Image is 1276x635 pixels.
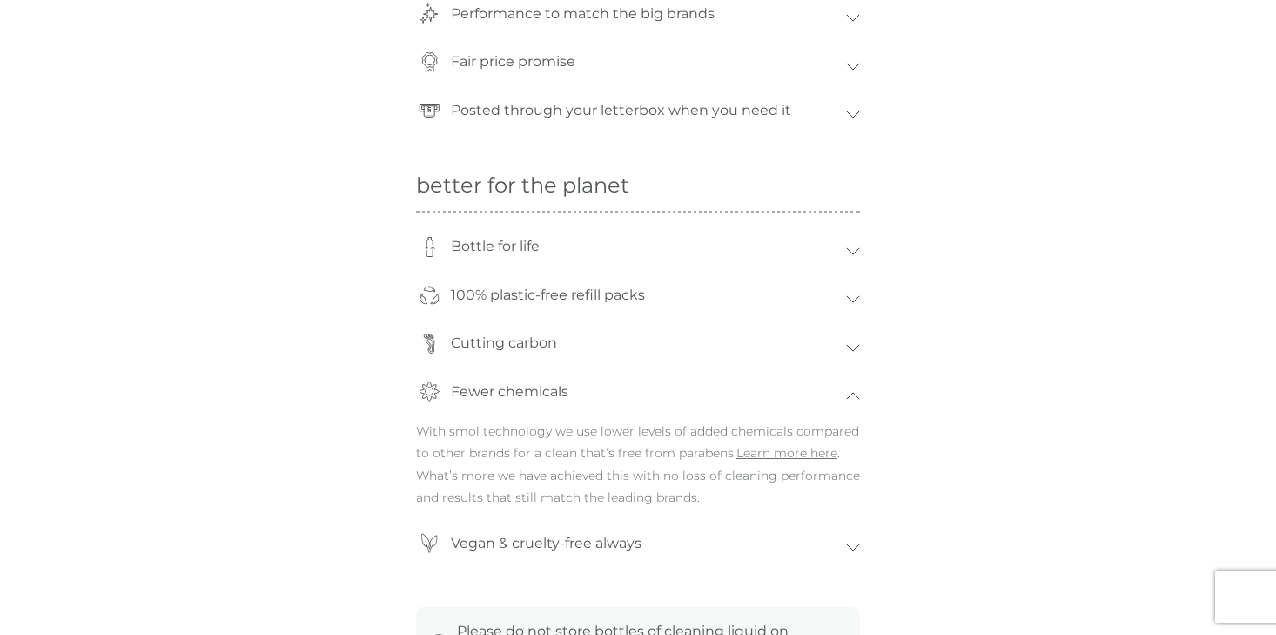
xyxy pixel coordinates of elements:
[420,237,440,257] img: bottle-icon.svg
[442,226,548,267] p: Bottle for life
[442,372,577,412] p: Fewer chemicals
[420,334,440,354] img: co2-icon.svg
[420,533,440,553] img: vegan-icon.svg
[419,382,440,402] img: chemicals-icon.svg
[736,445,837,461] a: Learn more here
[442,42,584,82] p: Fair price promise
[442,323,566,363] p: Cutting carbon
[442,91,800,131] p: Posted through your letterbox when you need it
[420,52,440,72] img: coin-icon.svg
[419,285,440,305] img: recycle-icon.svg
[416,173,860,199] h2: better for the planet
[419,100,440,120] img: letterbox-icon.svg
[442,275,654,315] p: 100% plastic-free refill packs
[442,524,650,564] p: Vegan & cruelty-free always
[416,421,860,524] p: With smol technology we use lower levels of added chemicals compared to other brands for a clean ...
[420,3,440,24] img: trophey-icon.svg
